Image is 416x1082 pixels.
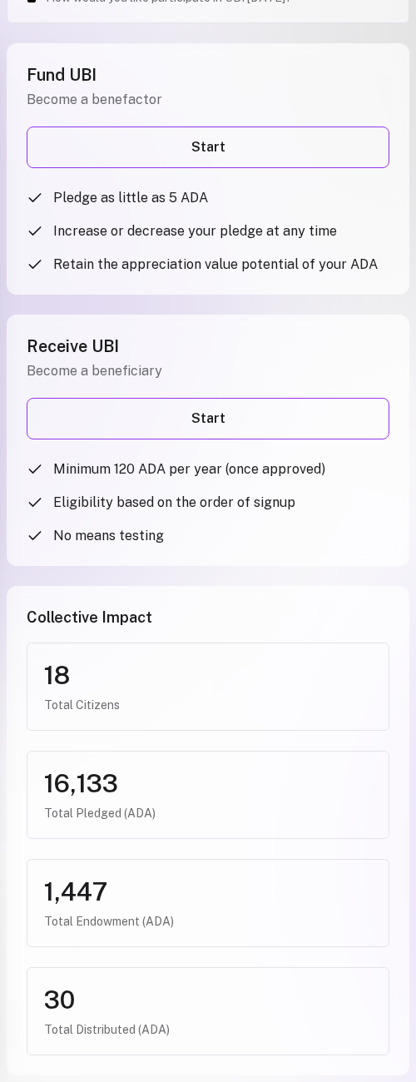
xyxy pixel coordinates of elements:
span: Minimum 120 ADA per year (once approved) [53,459,325,479]
div: 16,133 [44,768,372,798]
div: 18 [44,660,372,690]
h2: Receive UBI [27,335,389,358]
a: Start [27,398,389,439]
p: Become a beneficiary [27,361,389,381]
span: Pledge as little as 5 ADA [53,188,208,208]
div: 1,447 [44,876,372,906]
span: Increase or decrease your pledge at any time [53,221,337,241]
div: Total Endowment (ADA) [44,913,372,930]
p: Become a benefactor [27,90,389,110]
h3: Collective Impact [27,606,389,629]
span: No means testing [53,526,164,546]
div: Total Distributed (ADA) [44,1021,372,1038]
div: Total Pledged (ADA) [44,805,372,821]
span: Eligibility based on the order of signup [53,493,295,513]
h2: Fund UBI [27,63,389,87]
a: Start [27,127,389,168]
div: 30 [44,985,372,1015]
span: Retain the appreciation value potential of your ADA [53,255,378,275]
div: Total Citizens [44,697,372,713]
